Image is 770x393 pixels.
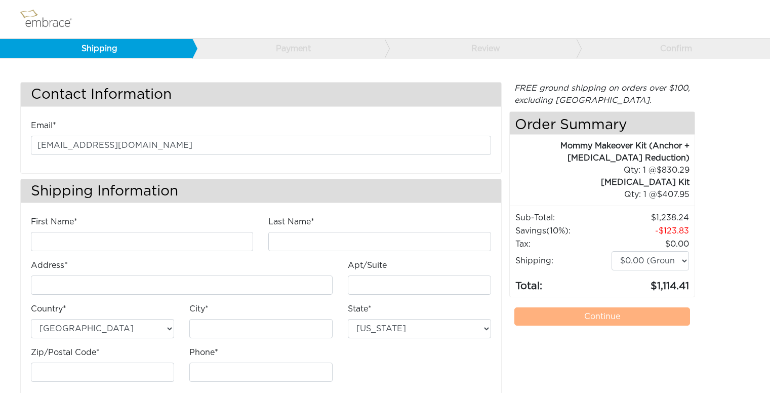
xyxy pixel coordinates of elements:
div: 1 @ [522,164,690,176]
span: (10%) [546,227,569,235]
label: State* [348,303,372,315]
h3: Contact Information [21,83,501,106]
td: Total: [515,271,611,294]
label: Phone* [189,346,218,359]
h3: Shipping Information [21,179,501,203]
td: 0.00 [611,238,690,251]
label: Address* [31,259,68,271]
td: 1,114.41 [611,271,690,294]
td: Savings : [515,224,611,238]
a: Review [384,39,577,58]
td: 123.83 [611,224,690,238]
div: 1 @ [522,188,690,201]
a: Confirm [576,39,768,58]
label: Email* [31,120,56,132]
div: [MEDICAL_DATA] Kit [510,176,690,188]
label: Last Name* [268,216,314,228]
label: Country* [31,303,66,315]
h4: Order Summary [510,112,695,135]
a: Continue [514,307,691,326]
td: 1,238.24 [611,211,690,224]
td: Shipping: [515,251,611,271]
div: FREE ground shipping on orders over $100, excluding [GEOGRAPHIC_DATA]. [509,82,696,106]
label: Zip/Postal Code* [31,346,100,359]
td: Sub-Total: [515,211,611,224]
a: Payment [192,39,384,58]
label: City* [189,303,209,315]
span: 407.95 [657,190,690,199]
label: First Name* [31,216,77,228]
span: 830.29 [657,166,690,174]
td: Tax: [515,238,611,251]
div: Mommy Makeover Kit (Anchor + [MEDICAL_DATA] Reduction) [510,140,690,164]
label: Apt/Suite [348,259,387,271]
img: logo.png [18,7,84,32]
